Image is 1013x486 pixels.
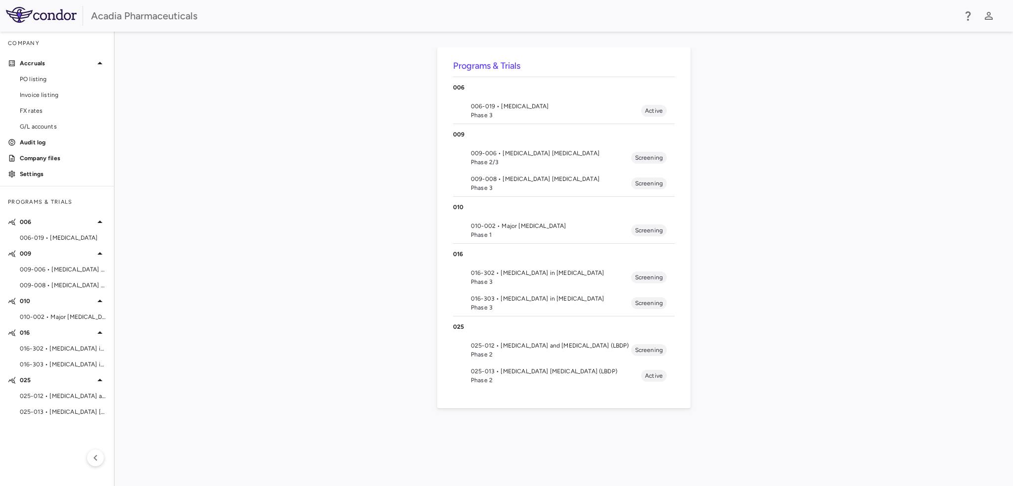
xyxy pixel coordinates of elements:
span: 010-002 • Major [MEDICAL_DATA] [471,221,631,230]
li: 009-008 • [MEDICAL_DATA] [MEDICAL_DATA]Phase 3Screening [453,171,675,196]
span: 009-008 • [MEDICAL_DATA] [MEDICAL_DATA] [471,175,631,183]
span: Phase 2 [471,376,641,385]
span: Screening [631,299,667,308]
div: 009 [453,124,675,145]
li: 016-302 • [MEDICAL_DATA] in [MEDICAL_DATA]Phase 3Screening [453,265,675,290]
span: 016-303 • [MEDICAL_DATA] in [MEDICAL_DATA] [20,360,106,369]
li: 016-303 • [MEDICAL_DATA] in [MEDICAL_DATA]Phase 3Screening [453,290,675,316]
span: 006-019 • [MEDICAL_DATA] [20,233,106,242]
div: 010 [453,197,675,218]
span: Invoice listing [20,90,106,99]
p: 006 [453,83,675,92]
span: 016-303 • [MEDICAL_DATA] in [MEDICAL_DATA] [471,294,631,303]
p: 006 [20,218,94,226]
p: 010 [20,297,94,306]
span: Active [641,371,667,380]
span: Screening [631,226,667,235]
p: 009 [453,130,675,139]
span: 009-006 • [MEDICAL_DATA] [MEDICAL_DATA] [471,149,631,158]
span: Phase 2/3 [471,158,631,167]
p: Audit log [20,138,106,147]
p: 016 [20,328,94,337]
p: 025 [20,376,94,385]
li: 009-006 • [MEDICAL_DATA] [MEDICAL_DATA]Phase 2/3Screening [453,145,675,171]
p: Accruals [20,59,94,68]
span: 009-008 • [MEDICAL_DATA] [MEDICAL_DATA] [20,281,106,290]
span: Phase 3 [471,303,631,312]
p: 025 [453,322,675,331]
span: 025-013 • [MEDICAL_DATA] [MEDICAL_DATA] (LBDP) [471,367,641,376]
span: 025-012 • [MEDICAL_DATA] and [MEDICAL_DATA] (LBDP) [20,392,106,400]
span: Phase 3 [471,111,641,120]
span: Screening [631,179,667,188]
div: 025 [453,316,675,337]
span: 016-302 • [MEDICAL_DATA] in [MEDICAL_DATA] [471,268,631,277]
p: 009 [20,249,94,258]
span: Phase 3 [471,277,631,286]
span: 025-012 • [MEDICAL_DATA] and [MEDICAL_DATA] (LBDP) [471,341,631,350]
li: 010-002 • Major [MEDICAL_DATA]Phase 1Screening [453,218,675,243]
p: 016 [453,250,675,259]
span: Phase 1 [471,230,631,239]
span: 025-013 • [MEDICAL_DATA] [MEDICAL_DATA] (LBDP) [20,407,106,416]
span: PO listing [20,75,106,84]
span: Screening [631,273,667,282]
p: 010 [453,203,675,212]
span: 016-302 • [MEDICAL_DATA] in [MEDICAL_DATA] [20,344,106,353]
span: 010-002 • Major [MEDICAL_DATA] [20,312,106,321]
span: Active [641,106,667,115]
div: 016 [453,244,675,265]
img: logo-full-BYUhSk78.svg [6,7,77,23]
div: Acadia Pharmaceuticals [91,8,956,23]
span: G/L accounts [20,122,106,131]
p: Company files [20,154,106,163]
li: 006-019 • [MEDICAL_DATA]Phase 3Active [453,98,675,124]
span: Phase 2 [471,350,631,359]
p: Settings [20,170,106,178]
div: 006 [453,77,675,98]
span: 006-019 • [MEDICAL_DATA] [471,102,641,111]
h6: Programs & Trials [453,59,675,73]
span: FX rates [20,106,106,115]
li: 025-013 • [MEDICAL_DATA] [MEDICAL_DATA] (LBDP)Phase 2Active [453,363,675,389]
span: Screening [631,346,667,354]
li: 025-012 • [MEDICAL_DATA] and [MEDICAL_DATA] (LBDP)Phase 2Screening [453,337,675,363]
span: 009-006 • [MEDICAL_DATA] [MEDICAL_DATA] [20,265,106,274]
span: Screening [631,153,667,162]
span: Phase 3 [471,183,631,192]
